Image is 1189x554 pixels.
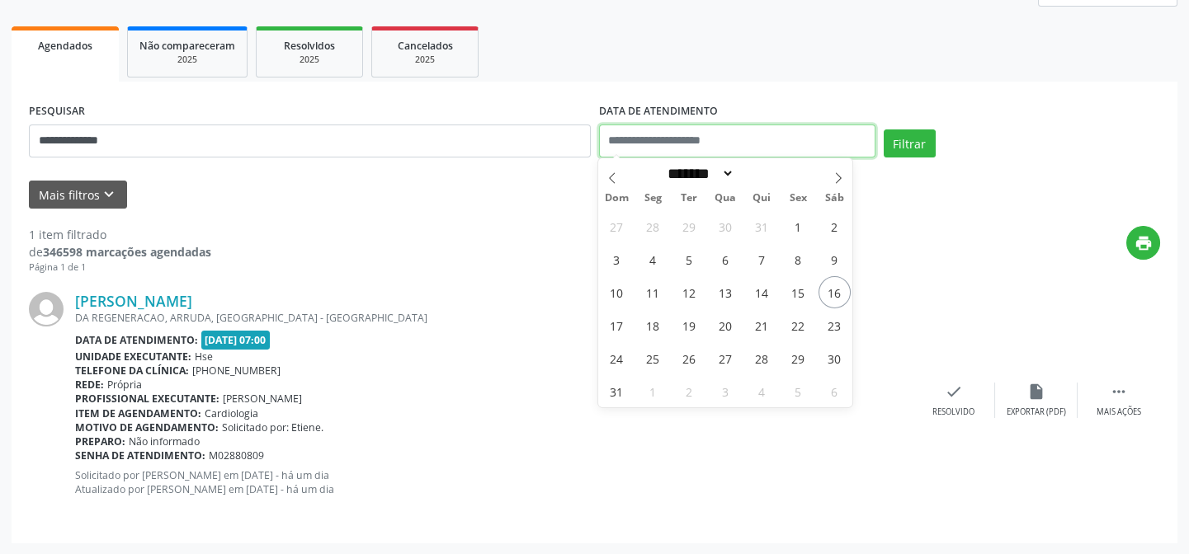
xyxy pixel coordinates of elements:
div: 2025 [384,54,466,66]
button: Filtrar [884,129,936,157]
label: DATA DE ATENDIMENTO [599,99,718,124]
img: img [29,292,64,326]
span: Agosto 26, 2025 [673,342,705,374]
span: Setembro 2, 2025 [673,375,705,407]
span: Setembro 5, 2025 [782,375,814,407]
span: Resolvidos [284,39,335,53]
span: Julho 31, 2025 [746,210,778,242]
span: Agosto 11, 2025 [637,276,669,308]
span: Ter [671,193,707,204]
span: Setembro 4, 2025 [746,375,778,407]
span: Qui [743,193,780,204]
span: Setembro 1, 2025 [637,375,669,407]
span: Agosto 7, 2025 [746,243,778,275]
span: Agosto 20, 2025 [710,309,742,341]
span: Agosto 5, 2025 [673,243,705,275]
span: Agosto 6, 2025 [710,243,742,275]
span: Agosto 31, 2025 [601,375,633,407]
button: Mais filtroskeyboard_arrow_down [29,181,127,209]
input: Year [734,165,789,182]
span: Agosto 12, 2025 [673,276,705,308]
span: Agosto 1, 2025 [782,210,814,242]
span: Setembro 6, 2025 [819,375,851,407]
div: DA REGENERACAO, ARRUDA, [GEOGRAPHIC_DATA] - [GEOGRAPHIC_DATA] [75,311,913,325]
div: de [29,243,211,261]
span: Agosto 21, 2025 [746,309,778,341]
span: Agosto 17, 2025 [601,309,633,341]
span: Agendados [38,39,92,53]
span: Cancelados [398,39,453,53]
span: M02880809 [209,448,264,462]
strong: 346598 marcações agendadas [43,244,211,260]
span: Não informado [129,434,200,448]
b: Profissional executante: [75,392,219,406]
i: keyboard_arrow_down [100,185,118,204]
button: print [1126,226,1160,260]
span: Agosto 9, 2025 [819,243,851,275]
div: Página 1 de 1 [29,261,211,275]
span: Julho 28, 2025 [637,210,669,242]
span: Própria [107,378,142,392]
span: Não compareceram [139,39,235,53]
span: [PHONE_NUMBER] [192,364,281,378]
div: 2025 [139,54,235,66]
span: [DATE] 07:00 [201,331,271,350]
label: PESQUISAR [29,99,85,124]
span: Agosto 19, 2025 [673,309,705,341]
span: Agosto 24, 2025 [601,342,633,374]
span: Agosto 18, 2025 [637,309,669,341]
b: Preparo: [75,434,125,448]
i:  [1110,383,1128,401]
span: Agosto 28, 2025 [746,342,778,374]
i: check [945,383,963,401]
span: Agosto 15, 2025 [782,276,814,308]
b: Item de agendamento: [75,406,201,420]
span: Agosto 29, 2025 [782,342,814,374]
b: Unidade executante: [75,350,191,364]
span: Agosto 23, 2025 [819,309,851,341]
span: Agosto 8, 2025 [782,243,814,275]
div: 2025 [268,54,351,66]
p: Solicitado por [PERSON_NAME] em [DATE] - há um dia Atualizado por [PERSON_NAME] em [DATE] - há um... [75,468,913,496]
span: Solicitado por: Etiene. [222,420,323,434]
span: Julho 30, 2025 [710,210,742,242]
select: Month [663,165,735,182]
span: Julho 27, 2025 [601,210,633,242]
b: Motivo de agendamento: [75,420,219,434]
span: Qua [707,193,743,204]
span: Sáb [816,193,852,204]
span: Seg [635,193,671,204]
a: [PERSON_NAME] [75,292,192,310]
span: Agosto 14, 2025 [746,276,778,308]
div: Mais ações [1097,406,1141,418]
div: Resolvido [932,406,974,418]
span: Setembro 3, 2025 [710,375,742,407]
i: insert_drive_file [1027,383,1045,401]
span: [PERSON_NAME] [223,392,302,406]
b: Telefone da clínica: [75,364,189,378]
span: Cardiologia [205,406,258,420]
span: Julho 29, 2025 [673,210,705,242]
span: Hse [195,350,213,364]
span: Agosto 25, 2025 [637,342,669,374]
b: Senha de atendimento: [75,448,205,462]
span: Agosto 10, 2025 [601,276,633,308]
span: Agosto 30, 2025 [819,342,851,374]
i: print [1135,234,1153,252]
span: Dom [598,193,635,204]
span: Agosto 2, 2025 [819,210,851,242]
span: Agosto 3, 2025 [601,243,633,275]
span: Agosto 13, 2025 [710,276,742,308]
div: 1 item filtrado [29,226,211,243]
span: Agosto 22, 2025 [782,309,814,341]
span: Agosto 16, 2025 [819,276,851,308]
b: Data de atendimento: [75,333,198,347]
span: Agosto 4, 2025 [637,243,669,275]
b: Rede: [75,378,104,392]
span: Sex [780,193,816,204]
span: Agosto 27, 2025 [710,342,742,374]
div: Exportar (PDF) [1007,406,1066,418]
